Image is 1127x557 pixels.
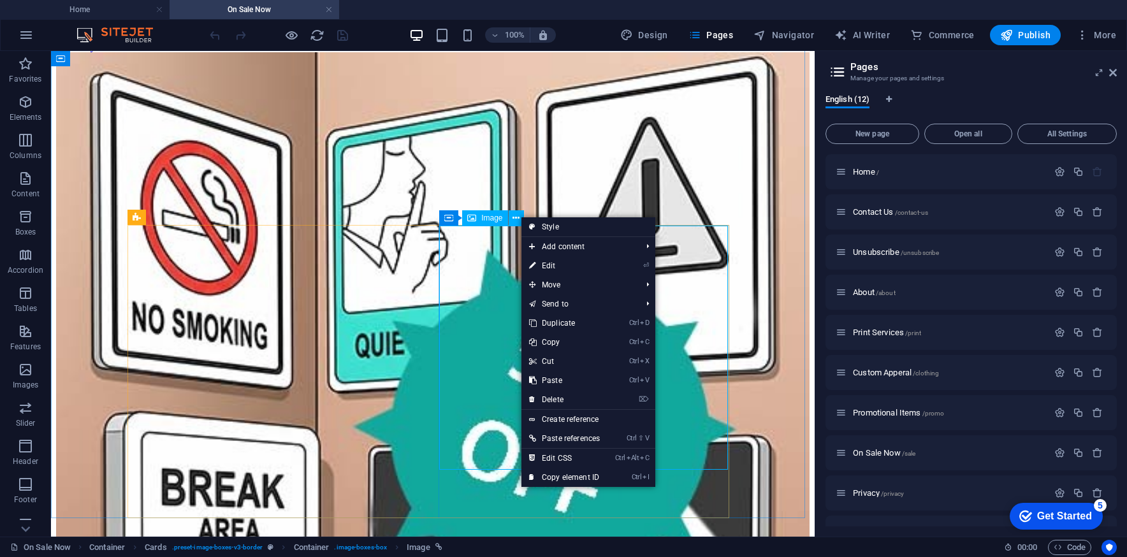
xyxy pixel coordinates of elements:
[1054,327,1065,338] div: Settings
[748,25,819,45] button: Navigator
[1026,542,1028,552] span: :
[683,25,738,45] button: Pages
[629,357,639,365] i: Ctrl
[853,207,928,217] span: Click to open page
[1054,488,1065,498] div: Settings
[645,434,649,442] i: V
[521,449,607,468] a: CtrlAltCEdit CSS
[849,449,1048,457] div: On Sale Now/sale
[521,217,655,236] a: Style
[1054,287,1065,298] div: Settings
[14,303,37,314] p: Tables
[849,168,1048,176] div: Home/
[1017,124,1117,144] button: All Settings
[1054,407,1065,418] div: Settings
[9,74,41,84] p: Favorites
[521,410,655,429] a: Create reference
[905,329,921,336] span: /print
[853,488,904,498] span: Click to open page
[627,454,639,462] i: Alt
[849,328,1048,336] div: Print Services/print
[688,29,733,41] span: Pages
[294,540,330,555] span: Click to select. Double-click to edit
[10,6,103,33] div: Get Started 5 items remaining, 0% complete
[16,418,36,428] p: Slider
[521,352,607,371] a: CtrlXCut
[902,450,916,457] span: /sale
[172,540,263,555] span: . preset-image-boxes-v3-border
[876,169,879,176] span: /
[930,130,1007,138] span: Open all
[849,208,1048,216] div: Contact Us/contact-us
[435,544,442,551] i: This element is linked
[905,25,980,45] button: Commerce
[13,456,38,467] p: Header
[15,227,36,237] p: Boxes
[10,150,41,161] p: Columns
[13,380,39,390] p: Images
[850,61,1117,73] h2: Pages
[853,328,921,337] span: Click to open page
[629,338,639,346] i: Ctrl
[853,408,944,417] span: Click to open page
[1092,367,1103,378] div: Remove
[1000,29,1051,41] span: Publish
[14,495,37,505] p: Footer
[990,25,1061,45] button: Publish
[1054,206,1065,217] div: Settings
[1073,447,1084,458] div: Duplicate
[922,410,945,417] span: /promo
[10,112,42,122] p: Elements
[1073,327,1084,338] div: Duplicate
[639,395,649,403] i: ⌦
[853,448,915,458] span: Click to open page
[521,390,607,409] a: ⌦Delete
[504,27,525,43] h6: 100%
[620,29,668,41] span: Design
[1102,540,1117,555] button: Usercentrics
[10,540,71,555] a: Click to cancel selection. Double-click to open Pages
[284,27,299,43] button: Click here to leave preview mode and continue editing
[1092,407,1103,418] div: Remove
[1092,247,1103,257] div: Remove
[10,342,41,352] p: Features
[849,409,1048,417] div: Promotional Items/promo
[521,371,607,390] a: CtrlVPaste
[1092,206,1103,217] div: Remove
[334,540,387,555] span: . image-boxes-box
[640,319,649,327] i: D
[1004,540,1038,555] h6: Session time
[1092,447,1103,458] div: Remove
[1073,166,1084,177] div: Duplicate
[89,540,125,555] span: Click to select. Double-click to edit
[849,248,1048,256] div: Unsubscribe/unsubscribe
[849,368,1048,377] div: Custom Apperal/clothing
[89,540,442,555] nav: breadcrumb
[1017,540,1037,555] span: 00 00
[170,3,339,17] h4: On Sale Now
[831,130,913,138] span: New page
[825,94,1117,119] div: Language Tabs
[1071,25,1121,45] button: More
[1092,327,1103,338] div: Remove
[11,189,40,199] p: Content
[1073,488,1084,498] div: Duplicate
[8,265,43,275] p: Accordion
[825,124,919,144] button: New page
[407,540,430,555] span: Click to select. Double-click to edit
[1073,367,1084,378] div: Duplicate
[1092,488,1103,498] div: Remove
[1054,447,1065,458] div: Settings
[1054,540,1086,555] span: Code
[1054,166,1065,177] div: Settings
[849,489,1048,497] div: Privacy/privacy
[629,376,639,384] i: Ctrl
[640,338,649,346] i: C
[629,319,639,327] i: Ctrl
[485,27,530,43] button: 100%
[881,490,904,497] span: /privacy
[521,275,636,294] span: Move
[924,124,1012,144] button: Open all
[895,209,929,216] span: /contact-us
[1073,206,1084,217] div: Duplicate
